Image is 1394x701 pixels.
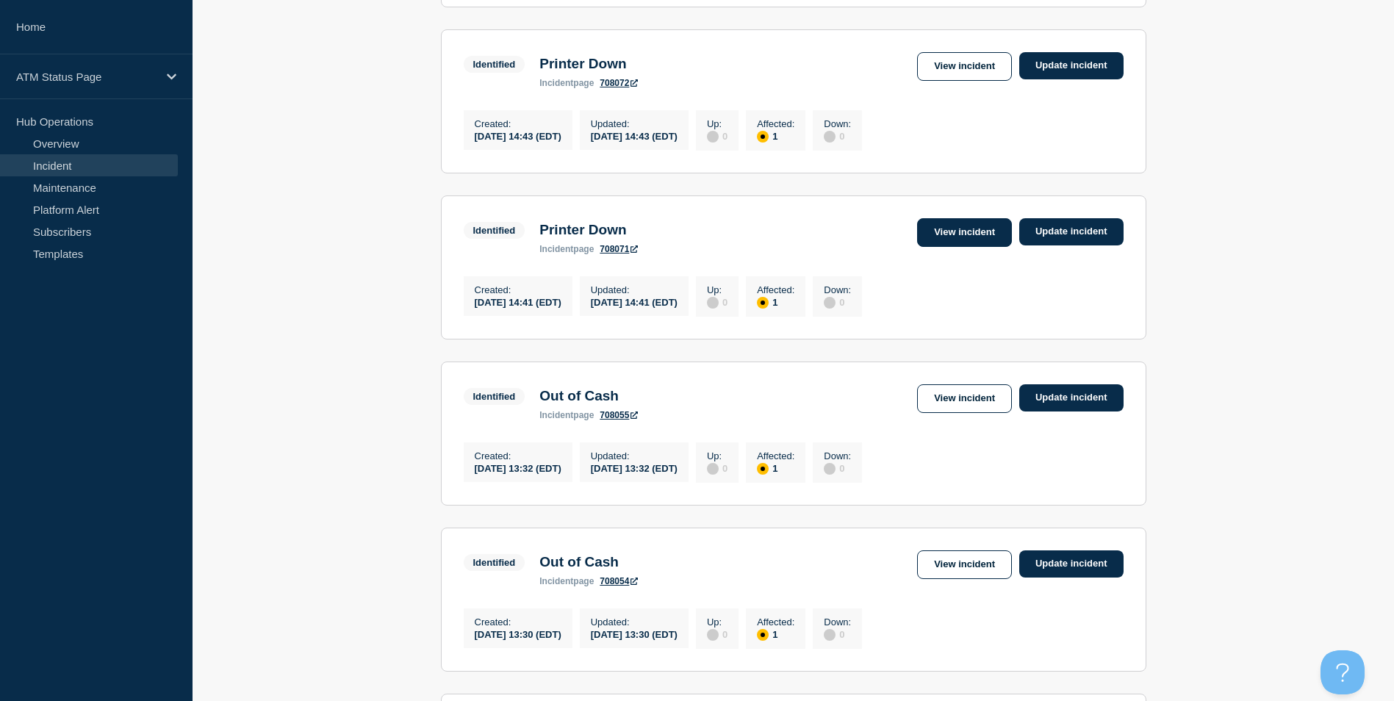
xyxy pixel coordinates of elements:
p: Affected : [757,284,794,295]
div: 1 [757,461,794,475]
div: affected [757,463,769,475]
p: page [539,410,594,420]
p: page [539,244,594,254]
div: [DATE] 13:32 (EDT) [475,461,561,474]
p: page [539,78,594,88]
p: Up : [707,118,727,129]
div: 0 [824,129,851,143]
p: Created : [475,616,561,628]
a: Update incident [1019,218,1124,245]
p: Up : [707,450,727,461]
p: Updated : [591,616,678,628]
p: Updated : [591,450,678,461]
div: 0 [824,461,851,475]
div: 0 [824,628,851,641]
div: 1 [757,628,794,641]
a: View incident [917,384,1012,413]
div: affected [757,131,769,143]
p: Down : [824,284,851,295]
div: affected [757,297,769,309]
div: disabled [707,131,719,143]
p: Affected : [757,450,794,461]
a: Update incident [1019,384,1124,411]
div: disabled [707,297,719,309]
p: Up : [707,284,727,295]
div: disabled [707,463,719,475]
div: [DATE] 14:43 (EDT) [591,129,678,142]
div: affected [757,629,769,641]
div: disabled [824,131,836,143]
span: Identified [464,554,525,571]
p: ATM Status Page [16,71,157,83]
p: Down : [824,616,851,628]
div: [DATE] 13:32 (EDT) [591,461,678,474]
div: 1 [757,129,794,143]
span: incident [539,410,573,420]
p: Updated : [591,284,678,295]
span: incident [539,244,573,254]
div: 0 [707,295,727,309]
p: Created : [475,450,561,461]
a: View incident [917,218,1012,247]
span: incident [539,78,573,88]
p: Created : [475,284,561,295]
div: 0 [824,295,851,309]
span: Identified [464,388,525,405]
p: page [539,576,594,586]
div: disabled [824,463,836,475]
p: Updated : [591,118,678,129]
span: incident [539,576,573,586]
a: 708054 [600,576,638,586]
div: [DATE] 14:43 (EDT) [475,129,561,142]
h3: Out of Cash [539,388,638,404]
iframe: Help Scout Beacon - Open [1321,650,1365,694]
div: 0 [707,129,727,143]
a: View incident [917,52,1012,81]
h3: Out of Cash [539,554,638,570]
div: disabled [707,629,719,641]
h3: Printer Down [539,222,638,238]
div: [DATE] 13:30 (EDT) [591,628,678,640]
p: Created : [475,118,561,129]
div: [DATE] 13:30 (EDT) [475,628,561,640]
div: disabled [824,297,836,309]
a: Update incident [1019,550,1124,578]
p: Down : [824,450,851,461]
div: 0 [707,461,727,475]
a: Update incident [1019,52,1124,79]
a: 708071 [600,244,638,254]
div: [DATE] 14:41 (EDT) [591,295,678,308]
p: Affected : [757,118,794,129]
p: Up : [707,616,727,628]
a: View incident [917,550,1012,579]
h3: Printer Down [539,56,638,72]
a: 708072 [600,78,638,88]
div: disabled [824,629,836,641]
p: Affected : [757,616,794,628]
p: Down : [824,118,851,129]
span: Identified [464,222,525,239]
span: Identified [464,56,525,73]
a: 708055 [600,410,638,420]
div: 0 [707,628,727,641]
div: 1 [757,295,794,309]
div: [DATE] 14:41 (EDT) [475,295,561,308]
